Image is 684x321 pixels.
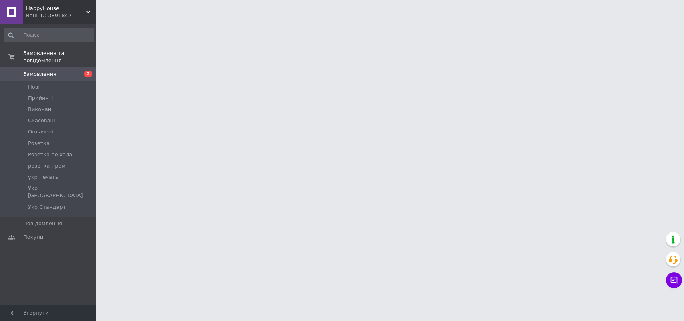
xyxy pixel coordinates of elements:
div: Ваш ID: 3891842 [26,12,96,19]
span: 2 [84,71,92,77]
span: HappyHouse [26,5,86,12]
span: Розетка [28,140,50,147]
span: розетка пром [28,162,65,170]
span: Замовлення та повідомлення [23,50,96,64]
span: Оплачені [28,128,53,135]
span: Виконані [28,106,53,113]
input: Пошук [4,28,94,42]
span: Укр Стандарт [28,204,66,211]
span: Нові [28,83,40,91]
button: Чат з покупцем [666,272,682,288]
span: Повідомлення [23,220,62,227]
span: Розетка поїхала [28,151,72,158]
span: Покупці [23,234,45,241]
span: Укр [GEOGRAPHIC_DATA] [28,185,93,199]
span: Прийняті [28,95,53,102]
span: Замовлення [23,71,56,78]
span: укр печать [28,174,58,181]
span: Скасовані [28,117,55,124]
